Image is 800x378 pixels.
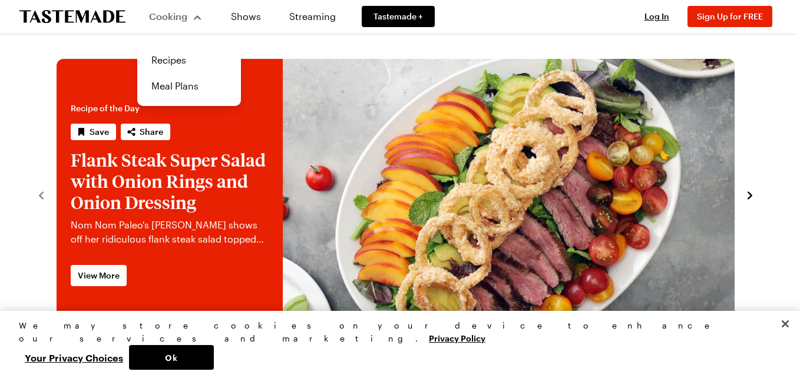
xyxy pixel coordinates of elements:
div: Cooking [137,40,241,106]
a: More information about your privacy, opens in a new tab [429,332,485,343]
div: Privacy [19,319,771,370]
button: Cooking [149,2,203,31]
span: Cooking [149,11,187,22]
button: Ok [129,345,214,370]
button: Your Privacy Choices [19,345,129,370]
a: Meal Plans [144,73,234,99]
div: We may store cookies on your device to enhance our services and marketing. [19,319,771,345]
a: Recipes [144,47,234,73]
button: Close [772,311,798,337]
